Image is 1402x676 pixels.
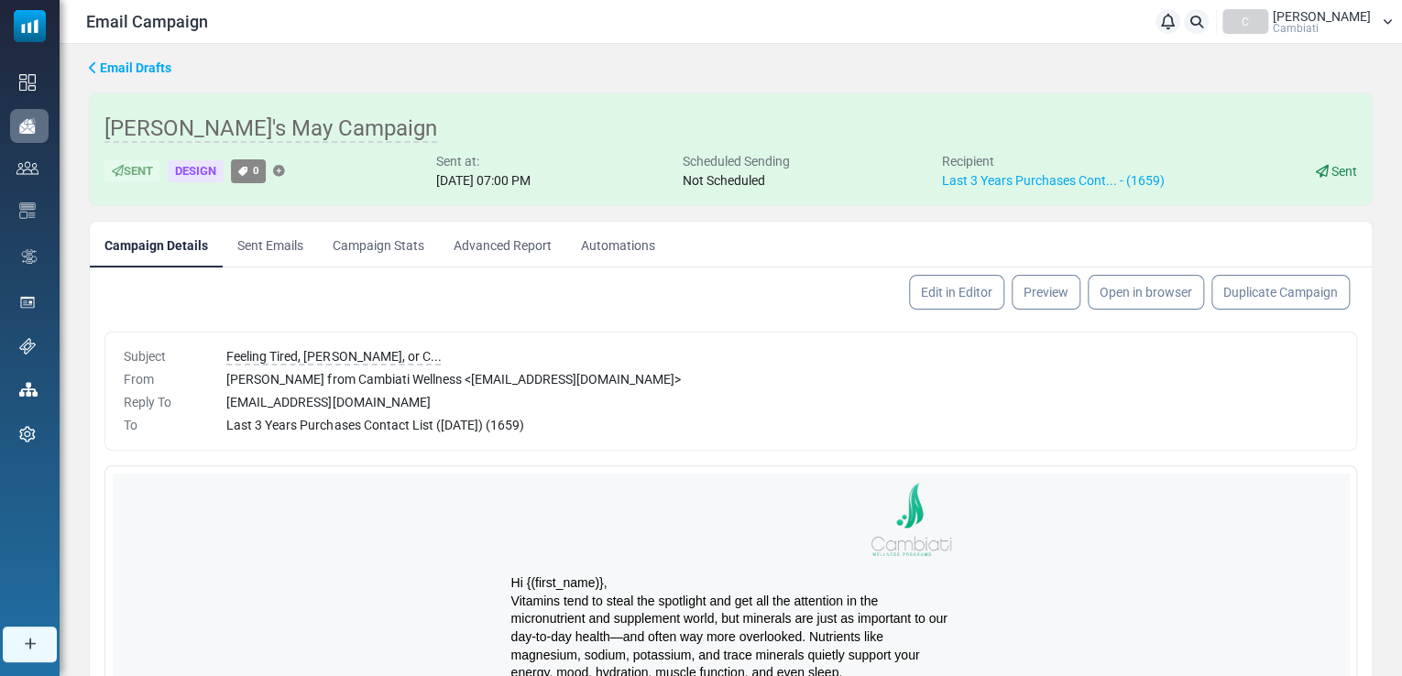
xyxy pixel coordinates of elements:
div: Sent [104,160,160,183]
a: C [PERSON_NAME] Cambiati [1222,9,1393,34]
span: Email Campaign [86,9,208,34]
img: settings-icon.svg [19,426,36,442]
a: Sent Emails [223,222,318,267]
a: Campaign Details [90,222,223,267]
div: [PERSON_NAME] from Cambiati Wellness < [EMAIL_ADDRESS][DOMAIN_NAME] > [226,370,1338,389]
li: Eat potassium-rich foods like avocado, leafy greens, and sweet potatoes [435,444,838,480]
li: Low resilience to stress [435,347,838,365]
a: Automations [566,222,670,267]
p: Vitamins tend to steal the spotlight and get all the attention in the micronutrient and supplemen... [399,119,838,209]
div: To [124,416,204,435]
img: landing_pages.svg [19,294,36,311]
div: [DATE] 07:00 PM [436,171,531,191]
li: [MEDICAL_DATA] or feeling “wired but tired” [435,329,838,347]
a: Email Drafts [89,59,171,78]
a: Last 3 Years Purchases Cont... - (1659) [941,173,1164,188]
img: support-icon.svg [19,338,36,354]
span: Cambiati [1273,23,1319,34]
div: Scheduled Sending [683,152,790,171]
a: Campaign Stats [318,222,439,267]
div: Sent at: [436,152,531,171]
strong: The good news? [414,378,515,393]
span: Not Scheduled [683,173,765,188]
img: email-templates-icon.svg [19,202,36,219]
span: Feeling Tired, [PERSON_NAME], or C... [226,349,441,365]
div: Subject [124,347,204,366]
a: 0 [231,159,266,182]
div: [EMAIL_ADDRESS][DOMAIN_NAME] [226,393,1338,412]
span: [PERSON_NAME] [1273,10,1371,23]
img: campaigns-icon-active.png [19,118,36,134]
p: 🧂 There are simple ways to replenish your minerals: [399,377,838,396]
a: Duplicate Campaign [1211,275,1350,310]
a: Preview [1012,275,1080,310]
li: [MEDICAL_DATA] or twitching [435,311,838,330]
span: [PERSON_NAME]'s May Campaign [104,115,437,143]
a: Add Tag [273,166,285,178]
img: contacts-icon.svg [16,161,38,174]
a: Open in browser [1088,275,1204,310]
span: translation missing: en.ms_sidebar.email_drafts [100,60,171,75]
p: Here are a few signs you might be under-mineralized: [399,245,838,263]
span: Sent [1331,164,1357,179]
div: C [1222,9,1268,34]
li: Afternoon crashes, even after a good night's sleep [435,276,838,294]
div: Reply To [124,393,204,412]
p: So if you're doing all the “right” things but still feeling a little off, your body might be aski... [399,209,838,245]
img: mailsoftly_icon_blue_white.svg [14,10,46,42]
li: Add a pinch of high-quality mineral salt (like Celtic or [PERSON_NAME]) to your water [435,409,838,444]
img: workflow.svg [19,246,39,267]
img: Cambiati Wellness [759,9,838,82]
img: dashboard-icon.svg [19,74,36,91]
div: From [124,370,204,389]
a: Edit in Editor [909,275,1004,310]
li: Salt or chocolate cravings [435,293,838,311]
div: Recipient [941,152,1164,171]
div: Design [168,160,224,183]
span: 0 [253,164,259,177]
a: Advanced Report [439,222,566,267]
span: Last 3 Years Purchases Contact List ([DATE]) (1659) [226,418,523,432]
